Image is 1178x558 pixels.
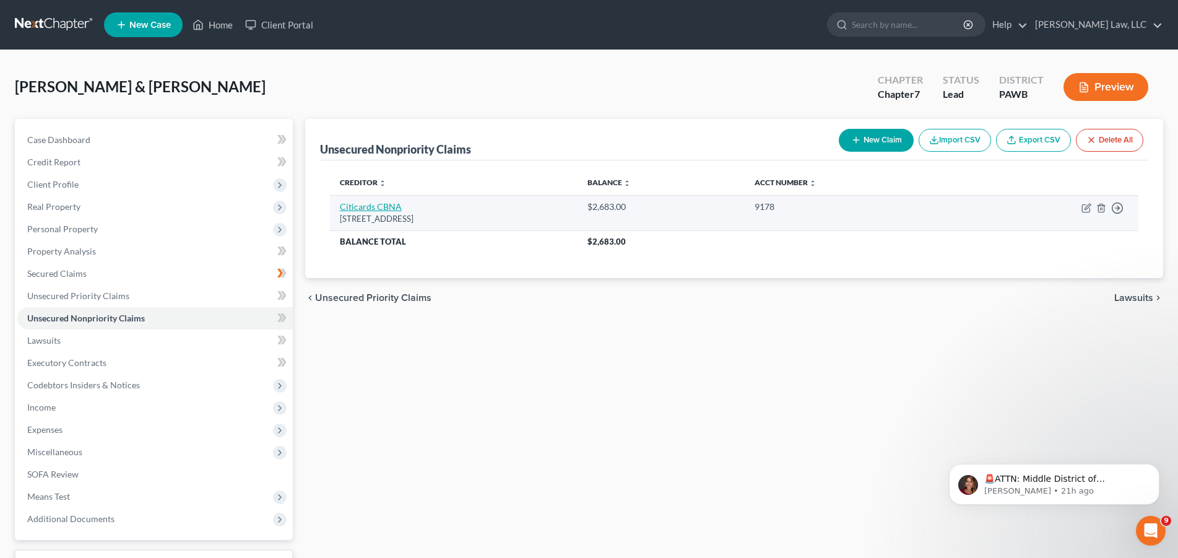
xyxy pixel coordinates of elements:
[943,87,979,102] div: Lead
[27,157,80,167] span: Credit Report
[986,14,1028,36] a: Help
[623,180,631,187] i: unfold_more
[27,357,106,368] span: Executory Contracts
[186,14,239,36] a: Home
[1076,129,1143,152] button: Delete All
[239,14,319,36] a: Client Portal
[1029,14,1163,36] a: [PERSON_NAME] Law, LLC
[17,151,293,173] a: Credit Report
[919,129,991,152] button: Import CSV
[17,240,293,263] a: Property Analysis
[27,201,80,212] span: Real Property
[587,178,631,187] a: Balance unfold_more
[999,73,1044,87] div: District
[587,237,626,246] span: $2,683.00
[587,201,735,213] div: $2,683.00
[27,224,98,234] span: Personal Property
[17,129,293,151] a: Case Dashboard
[839,129,914,152] button: New Claim
[320,142,471,157] div: Unsecured Nonpriority Claims
[17,263,293,285] a: Secured Claims
[17,352,293,374] a: Executory Contracts
[315,293,431,303] span: Unsecured Priority Claims
[27,447,82,457] span: Miscellaneous
[17,463,293,486] a: SOFA Review
[999,87,1044,102] div: PAWB
[340,178,386,187] a: Creditor unfold_more
[305,293,431,303] button: chevron_left Unsecured Priority Claims
[943,73,979,87] div: Status
[755,178,816,187] a: Acct Number unfold_more
[27,268,87,279] span: Secured Claims
[15,77,266,95] span: [PERSON_NAME] & [PERSON_NAME]
[930,438,1178,525] iframe: Intercom notifications message
[1161,516,1171,526] span: 9
[330,230,578,253] th: Balance Total
[27,513,115,524] span: Additional Documents
[878,87,923,102] div: Chapter
[305,293,315,303] i: chevron_left
[27,313,145,323] span: Unsecured Nonpriority Claims
[878,73,923,87] div: Chapter
[27,469,79,479] span: SOFA Review
[17,329,293,352] a: Lawsuits
[27,491,70,502] span: Means Test
[340,201,402,212] a: Citicards CBNA
[755,201,951,213] div: 9178
[809,180,816,187] i: unfold_more
[914,88,920,100] span: 7
[1114,293,1153,303] span: Lawsuits
[379,180,386,187] i: unfold_more
[17,285,293,307] a: Unsecured Priority Claims
[27,335,61,346] span: Lawsuits
[27,402,56,412] span: Income
[340,213,568,225] div: [STREET_ADDRESS]
[1114,293,1163,303] button: Lawsuits chevron_right
[1153,293,1163,303] i: chevron_right
[27,424,63,435] span: Expenses
[129,20,171,30] span: New Case
[27,246,96,256] span: Property Analysis
[27,179,79,190] span: Client Profile
[996,129,1071,152] a: Export CSV
[852,13,965,36] input: Search by name...
[27,290,129,301] span: Unsecured Priority Claims
[17,307,293,329] a: Unsecured Nonpriority Claims
[27,380,140,390] span: Codebtors Insiders & Notices
[27,134,90,145] span: Case Dashboard
[1063,73,1148,101] button: Preview
[1136,516,1166,546] iframe: Intercom live chat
